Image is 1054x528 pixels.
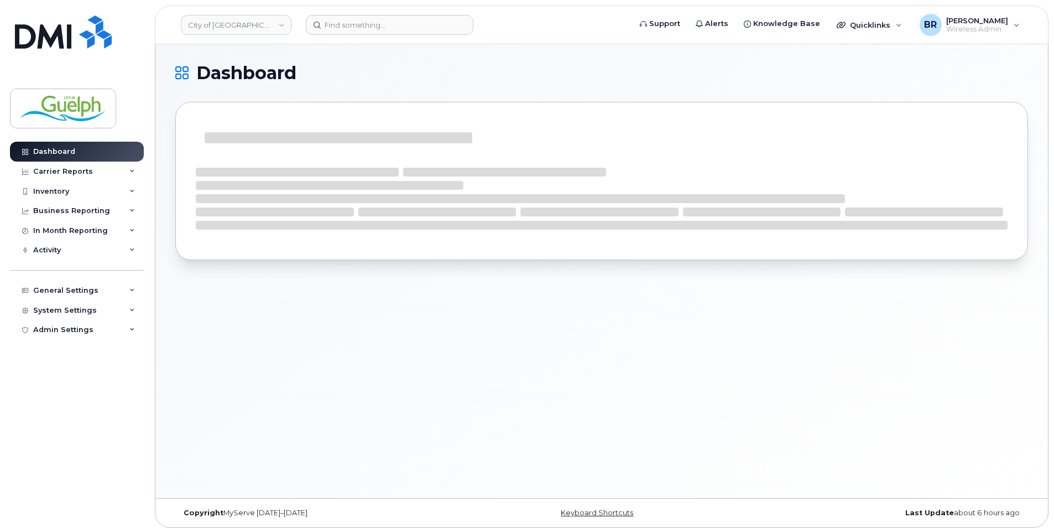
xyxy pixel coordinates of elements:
[196,65,296,81] span: Dashboard
[184,509,223,517] strong: Copyright
[744,509,1028,517] div: about 6 hours ago
[561,509,633,517] a: Keyboard Shortcuts
[175,509,460,517] div: MyServe [DATE]–[DATE]
[905,509,954,517] strong: Last Update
